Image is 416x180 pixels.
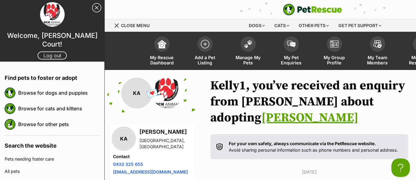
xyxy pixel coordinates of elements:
a: Browse for cats and kittens [18,102,100,115]
img: petrescue logo [5,103,15,114]
a: Log out [38,51,67,59]
div: KA [113,128,135,149]
a: Add a Pet Listing [184,33,227,70]
h4: Search the website [5,136,100,153]
p: Avoid sharing personal information such as phone numbers and personal address. [229,140,398,153]
div: Get pet support [334,19,386,32]
a: All pets [5,165,100,178]
a: My Group Profile [313,33,356,70]
a: Manage My Pets [227,33,270,70]
a: [EMAIL_ADDRESS][DOMAIN_NAME] [113,169,188,174]
a: Menu [114,19,154,31]
span: My Group Profile [321,55,348,65]
strong: For your own safety, always communicate via the PetRescue website. [229,141,376,146]
div: Dogs [244,19,269,32]
a: Close Sidebar [92,3,101,12]
img: pet-enquiries-icon-7e3ad2cf08bfb03b45e93fb7055b45f3efa6380592205ae92323e6603595dc1f.svg [287,41,296,47]
iframe: Help Scout Beacon - Open [391,158,410,177]
a: My Team Members [356,33,399,70]
a: Browse for other pets [18,118,100,131]
span: Add a Pet Listing [191,55,219,65]
img: petrescue logo [5,88,15,98]
div: [GEOGRAPHIC_DATA], [GEOGRAPHIC_DATA] [139,137,191,150]
h4: Find pets to foster or adopt [5,68,100,85]
span: My Pet Enquiries [277,55,305,65]
p: [DATE] [210,169,408,175]
a: 0433 325 655 [113,162,143,167]
span: My Team Members [364,55,391,65]
a: [PERSON_NAME] [261,110,358,125]
a: PetRescue [283,4,342,15]
h3: [PERSON_NAME] [139,128,191,136]
img: manage-my-pets-icon-02211641906a0b7f246fdf0571729dbe1e7629f14944591b6c1af311fb30b64b.svg [244,40,252,48]
a: My Rescue Dashboard [140,33,184,70]
h4: Contact [113,153,191,160]
span: Close menu [121,23,150,28]
a: My Pet Enquiries [270,33,313,70]
div: KA [121,78,152,108]
span: Manage My Pets [234,55,262,65]
div: Cats [270,19,293,32]
div: Other pets [294,19,333,32]
img: profile image [40,2,65,27]
img: logo-e224e6f780fb5917bec1dbf3a21bbac754714ae5b6737aabdf751b685950b380.svg [283,4,342,15]
h1: Kelly1, you’ve received an enquiry from [PERSON_NAME] about adopting [210,78,408,126]
img: add-pet-listing-icon-0afa8454b4691262ce3f59096e99ab1cd57d4a30225e0717b998d2c9b9846f56.svg [201,40,209,48]
img: dashboard-icon-eb2f2d2d3e046f16d808141f083e7271f6b2e854fb5c12c21221c1fb7104beca.svg [158,40,166,48]
span: My Rescue Dashboard [148,55,176,65]
span: 💌 [145,87,159,100]
a: Pets needing foster care [5,153,100,165]
img: petrescue logo [5,119,15,130]
img: DCH Animal Adoptions profile pic [152,78,183,108]
img: group-profile-icon-3fa3cf56718a62981997c0bc7e787c4b2cf8bcc04b72c1350f741eb67cf2f40e.svg [330,40,339,48]
img: team-members-icon-5396bd8760b3fe7c0b43da4ab00e1e3bb1a5d9ba89233759b79545d2d3fc5d0d.svg [373,40,382,48]
a: Browse for dogs and puppies [18,86,100,99]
